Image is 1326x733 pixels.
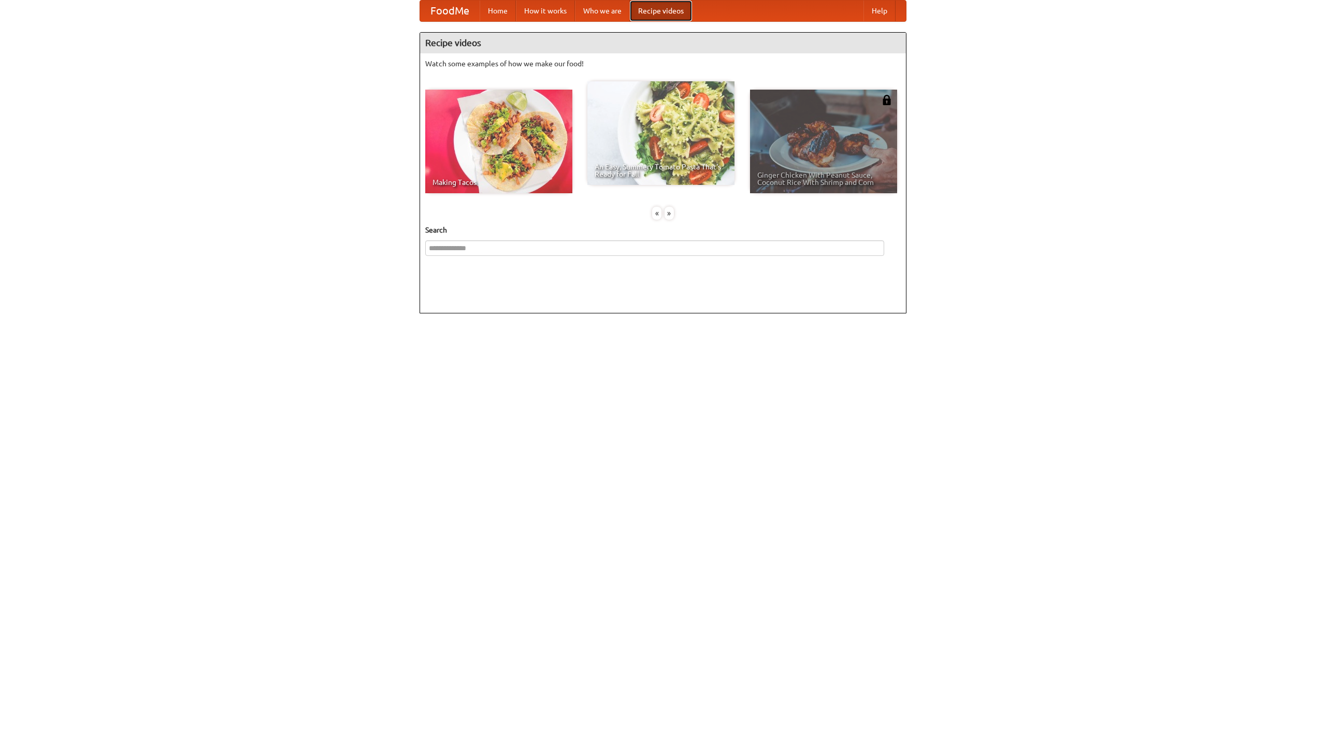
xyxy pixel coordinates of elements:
a: An Easy, Summery Tomato Pasta That's Ready for Fall [587,81,734,185]
h5: Search [425,225,901,235]
span: Making Tacos [433,179,565,186]
div: « [652,207,661,220]
p: Watch some examples of how we make our food! [425,59,901,69]
div: » [665,207,674,220]
a: Who we are [575,1,630,21]
a: FoodMe [420,1,480,21]
span: An Easy, Summery Tomato Pasta That's Ready for Fall [595,163,727,178]
a: How it works [516,1,575,21]
h4: Recipe videos [420,33,906,53]
img: 483408.png [882,95,892,105]
a: Help [863,1,896,21]
a: Making Tacos [425,90,572,193]
a: Recipe videos [630,1,692,21]
a: Home [480,1,516,21]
